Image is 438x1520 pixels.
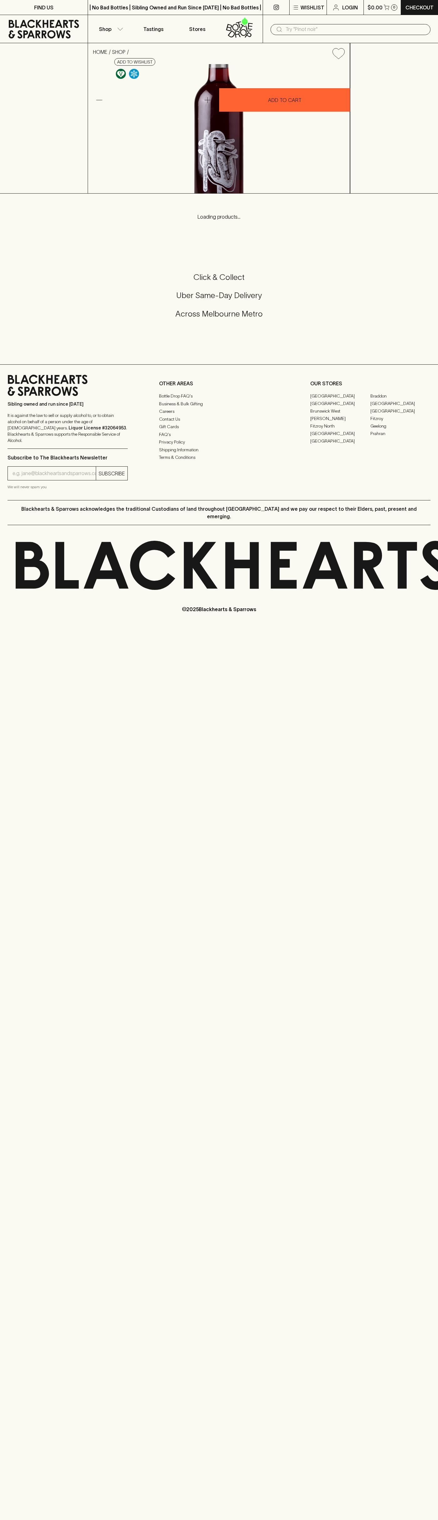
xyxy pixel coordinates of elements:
[310,415,370,422] a: [PERSON_NAME]
[8,290,430,301] h5: Uber Same-Day Delivery
[8,401,128,407] p: Sibling owned and run since [DATE]
[13,469,96,479] input: e.g. jane@blackheartsandsparrows.com.au
[88,15,132,43] button: Shop
[342,4,358,11] p: Login
[175,15,219,43] a: Stores
[159,438,279,446] a: Privacy Policy
[93,49,107,55] a: HOME
[127,67,141,80] a: Wonderful as is, but a slight chill will enhance the aromatics and give it a beautiful crunch.
[116,69,126,79] img: Vegan
[114,67,127,80] a: Made without the use of any animal products.
[393,6,395,9] p: 0
[370,400,430,407] a: [GEOGRAPHIC_DATA]
[159,400,279,408] a: Business & Bulk Gifting
[143,25,163,33] p: Tastings
[12,505,426,520] p: Blackhearts & Sparrows acknowledges the traditional Custodians of land throughout [GEOGRAPHIC_DAT...
[159,446,279,453] a: Shipping Information
[370,422,430,430] a: Geelong
[8,412,128,443] p: It is against the law to sell or supply alcohol to, or to obtain alcohol on behalf of a person un...
[159,408,279,415] a: Careers
[159,454,279,461] a: Terms & Conditions
[131,15,175,43] a: Tastings
[8,454,128,461] p: Subscribe to The Blackhearts Newsletter
[159,380,279,387] p: OTHER AREAS
[301,4,324,11] p: Wishlist
[6,213,432,220] p: Loading products...
[8,484,128,490] p: We will never spam you
[310,422,370,430] a: Fitzroy North
[96,467,127,480] button: SUBSCRIBE
[99,25,111,33] p: Shop
[219,88,350,112] button: ADD TO CART
[8,247,430,352] div: Call to action block
[310,407,370,415] a: Brunswick West
[8,272,430,282] h5: Click & Collect
[69,425,126,430] strong: Liquor License #32064953
[159,415,279,423] a: Contact Us
[286,24,425,34] input: Try "Pinot noir"
[310,380,430,387] p: OUR STORES
[310,400,370,407] a: [GEOGRAPHIC_DATA]
[330,46,347,62] button: Add to wishlist
[368,4,383,11] p: $0.00
[8,309,430,319] h5: Across Melbourne Metro
[370,430,430,437] a: Prahran
[99,470,125,477] p: SUBSCRIBE
[159,393,279,400] a: Bottle Drop FAQ's
[112,49,126,55] a: SHOP
[370,415,430,422] a: Fitzroy
[189,25,205,33] p: Stores
[34,4,54,11] p: FIND US
[370,392,430,400] a: Braddon
[114,58,155,66] button: Add to wishlist
[310,437,370,445] a: [GEOGRAPHIC_DATA]
[159,423,279,431] a: Gift Cards
[405,4,434,11] p: Checkout
[88,64,350,193] img: 41483.png
[370,407,430,415] a: [GEOGRAPHIC_DATA]
[129,69,139,79] img: Chilled Red
[159,431,279,438] a: FAQ's
[268,96,301,104] p: ADD TO CART
[310,430,370,437] a: [GEOGRAPHIC_DATA]
[310,392,370,400] a: [GEOGRAPHIC_DATA]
